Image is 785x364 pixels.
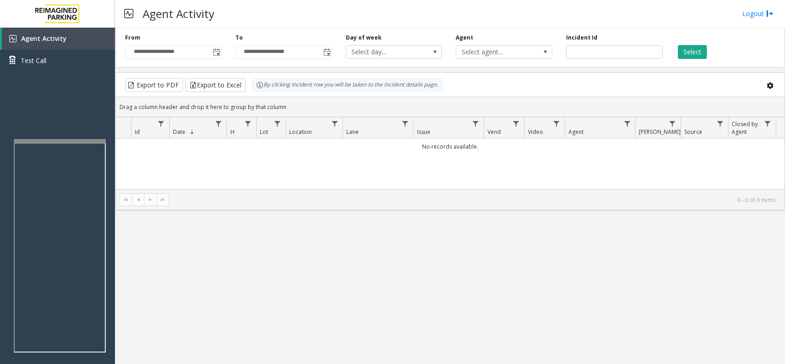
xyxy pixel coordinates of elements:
[260,128,268,136] span: Lot
[235,34,243,42] label: To
[621,117,633,130] a: Agent Filter Menu
[762,117,774,130] a: Closed by Agent Filter Menu
[550,117,563,130] a: Video Filter Menu
[21,34,67,43] span: Agent Activity
[125,34,140,42] label: From
[328,117,341,130] a: Location Filter Menu
[9,35,17,42] img: 'icon'
[568,128,584,136] span: Agent
[639,128,681,136] span: [PERSON_NAME]
[125,78,183,92] button: Export to PDF
[399,117,411,130] a: Lane Filter Menu
[766,9,774,18] img: logout
[346,34,382,42] label: Day of week
[124,2,133,25] img: pageIcon
[135,128,140,136] span: Id
[456,34,473,42] label: Agent
[456,46,533,58] span: Select agent...
[666,117,679,130] a: Parker Filter Menu
[241,117,254,130] a: H Filter Menu
[346,128,359,136] span: Lane
[252,78,443,92] div: By clicking Incident row you will be taken to the incident details page.
[116,139,785,155] td: No records available.
[2,28,115,50] a: Agent Activity
[528,128,543,136] span: Video
[321,46,332,58] span: Toggle popup
[417,128,430,136] span: Issue
[742,9,774,18] a: Logout
[510,117,522,130] a: Vend Filter Menu
[566,34,597,42] label: Incident Id
[189,128,196,136] span: Sortable
[684,128,702,136] span: Source
[732,120,758,136] span: Closed by Agent
[346,46,423,58] span: Select day...
[487,128,501,136] span: Vend
[116,117,785,189] div: Data table
[678,45,707,59] button: Select
[256,81,264,89] img: infoIcon.svg
[185,78,246,92] button: Export to Excel
[138,2,219,25] h3: Agent Activity
[21,56,46,65] span: Test Call
[155,117,167,130] a: Id Filter Menu
[271,117,284,130] a: Lot Filter Menu
[173,128,185,136] span: Date
[289,128,312,136] span: Location
[175,196,775,204] kendo-pager-info: 0 - 0 of 0 items
[470,117,482,130] a: Issue Filter Menu
[212,117,224,130] a: Date Filter Menu
[211,46,221,58] span: Toggle popup
[714,117,726,130] a: Source Filter Menu
[116,99,785,115] div: Drag a column header and drop it here to group by that column
[230,128,235,136] span: H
